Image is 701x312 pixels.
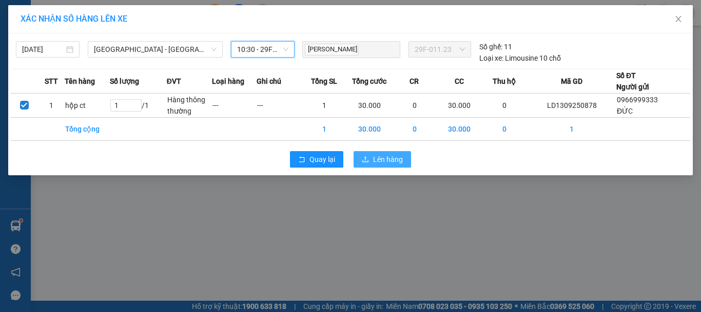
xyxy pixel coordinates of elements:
td: 0 [482,94,527,118]
td: / 1 [110,94,167,118]
img: logo [10,16,59,64]
button: uploadLên hàng [354,151,411,168]
span: ĐỨC [617,107,633,115]
button: rollbackQuay lại [290,151,343,168]
strong: PHIẾU GỬI HÀNG [104,30,187,41]
td: --- [257,94,302,118]
span: 0966999333 [617,96,658,104]
span: CC [455,76,464,87]
td: 30.000 [347,94,392,118]
span: STT [45,76,58,87]
span: Tổng SL [311,76,337,87]
span: Loại xe: [479,52,503,64]
td: 0 [482,118,527,141]
td: hộp ct [65,94,110,118]
span: Thu hộ [493,76,516,87]
span: down [211,46,217,52]
span: Hà Nội - Thanh Hóa [94,42,217,57]
strong: CÔNG TY TNHH VĨNH QUANG [76,17,216,28]
span: upload [362,156,369,164]
span: Số lượng [110,76,139,87]
td: 1 [302,94,347,118]
span: 10:30 - 29F-011.23 [237,42,288,57]
span: Mã GD [561,76,582,87]
span: rollback [298,156,305,164]
span: Loại hàng [212,76,244,87]
strong: : [DOMAIN_NAME] [100,53,191,63]
td: 1 [527,118,616,141]
span: Lên hàng [373,154,403,165]
td: 1 [302,118,347,141]
button: Close [664,5,693,34]
span: XÁC NHẬN SỐ HÀNG LÊN XE [21,14,127,24]
td: Tổng cộng [65,118,110,141]
span: [PERSON_NAME] [305,44,359,56]
td: 0 [392,94,437,118]
div: Số ĐT Người gửi [616,70,649,93]
td: LD1309250878 [527,94,616,118]
td: 30.000 [347,118,392,141]
div: 11 [479,41,512,52]
div: Limousine 10 chỗ [479,52,561,64]
td: 30.000 [437,94,482,118]
input: 13/09/2025 [22,44,64,55]
span: ĐVT [167,76,181,87]
strong: Hotline : 0889 23 23 23 [112,43,179,51]
span: Tổng cước [352,76,386,87]
span: 29F-011.23 [415,42,465,57]
span: Tên hàng [65,76,95,87]
span: Ghi chú [257,76,281,87]
span: CR [410,76,419,87]
td: --- [212,94,257,118]
td: 0 [392,118,437,141]
span: Quay lại [309,154,335,165]
td: 30.000 [437,118,482,141]
span: Số ghế: [479,41,502,52]
td: 1 [38,94,65,118]
span: close [674,15,683,23]
span: Website [100,54,124,62]
td: Hàng thông thường [167,94,212,118]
